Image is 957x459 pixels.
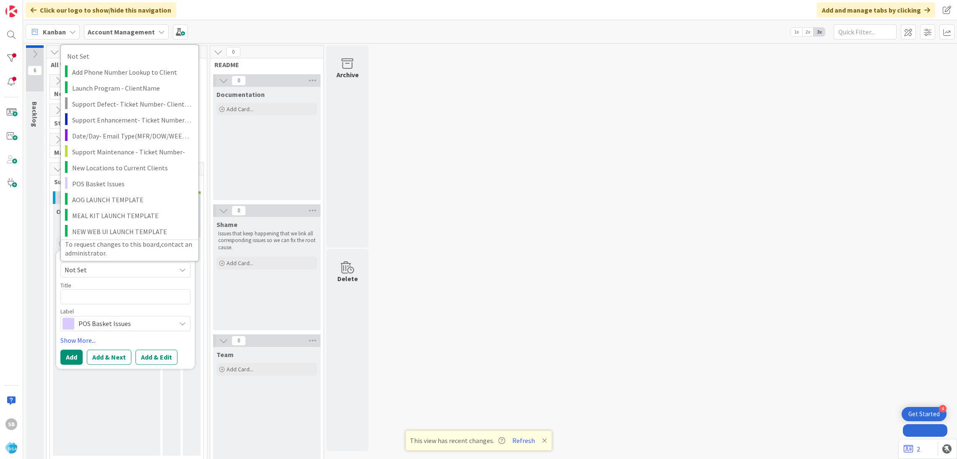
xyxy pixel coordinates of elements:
[67,50,188,61] span: Not Set
[61,175,198,191] a: POS Basket Issues
[61,143,198,159] a: Support Maintenance - Ticket Number-
[227,365,253,373] span: Add Card...
[902,407,947,421] div: Open Get Started checklist, remaining modules: 4
[43,27,66,37] span: Kanban
[54,177,193,186] span: Support Tickets
[410,436,505,446] span: This view has recent changes.
[5,418,17,430] div: SB
[817,3,935,18] div: Add and manage tabs by clicking
[61,128,198,143] a: Date/Day- Email Type(MFR/DOW/WEEKLY AD)
[87,349,131,365] button: Add & Next
[60,282,71,289] label: Title
[227,259,253,267] span: Add Card...
[216,90,265,99] span: Documentation
[65,264,169,275] span: Not Set
[60,349,83,365] button: Add
[54,119,146,127] span: Standard Work
[60,335,190,345] a: Show More...
[904,444,920,454] a: 2
[72,114,192,125] span: Support Enhancement- Ticket Number- Client Name- Product Name
[31,102,39,127] span: Backlog
[72,82,192,93] span: Launch Program - ClientName
[72,66,192,77] span: Add Phone Number Lookup to Client
[72,226,192,237] span: NEW WEB UI LAUNCH TEMPLATE
[337,274,358,284] div: Delete
[61,159,198,175] a: New Locations to Current Clients
[78,318,172,329] span: POS Basket Issues
[232,76,246,86] span: 0
[72,194,192,205] span: AOG LAUNCH TEMPLATE
[509,435,538,446] button: Refresh
[214,60,313,69] span: README
[336,70,359,80] div: Archive
[51,60,196,69] span: All Work
[5,5,17,17] img: Visit kanbanzone.com
[814,28,825,36] span: 3x
[61,96,198,112] a: Support Defect- Ticket Number- Client Name- Product Name
[61,224,198,240] a: NEW WEB UI LAUNCH TEMPLATE
[61,112,198,128] a: Support Enhancement- Ticket Number- Client Name- Product Name
[5,442,17,454] img: avatar
[28,65,42,76] span: 6
[216,350,234,359] span: Team
[232,206,246,216] span: 0
[54,89,146,98] span: New Client Launch
[216,220,237,229] span: Shame
[218,230,316,251] p: Issues that keep happening that we link all corresponding issues so we can fix the root cause.
[65,240,192,257] span: contact an administrator
[56,207,72,216] span: Open
[136,349,177,365] button: Add & Edit
[61,207,198,223] a: MEAL KIT LAUNCH TEMPLATE
[72,210,192,221] span: MEAL KIT LAUNCH TEMPLATE
[802,28,814,36] span: 2x
[72,162,192,173] span: New Locations to Current Clients
[26,3,176,18] div: Click our logo to show/hide this navigation
[54,148,146,156] span: Marketing Emails
[60,308,74,314] span: Label
[72,146,192,157] span: Support Maintenance - Ticket Number-
[227,105,253,113] span: Add Card...
[72,130,192,141] span: Date/Day- Email Type(MFR/DOW/WEEKLY AD)
[61,64,198,80] a: Add Phone Number Lookup to Client
[61,80,198,96] a: Launch Program - ClientName
[226,47,240,57] span: 0
[834,24,897,39] input: Quick Filter...
[232,336,246,346] span: 0
[88,28,155,36] b: Account Management
[72,178,192,189] span: POS Basket Issues
[72,98,192,109] span: Support Defect- Ticket Number- Client Name- Product Name
[60,255,84,261] span: Template
[65,240,192,257] span: To request changes to this board, .
[908,410,940,418] div: Get Started
[939,405,947,412] div: 4
[61,48,198,64] a: Not Set
[61,191,198,207] a: AOG LAUNCH TEMPLATE
[791,28,802,36] span: 1x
